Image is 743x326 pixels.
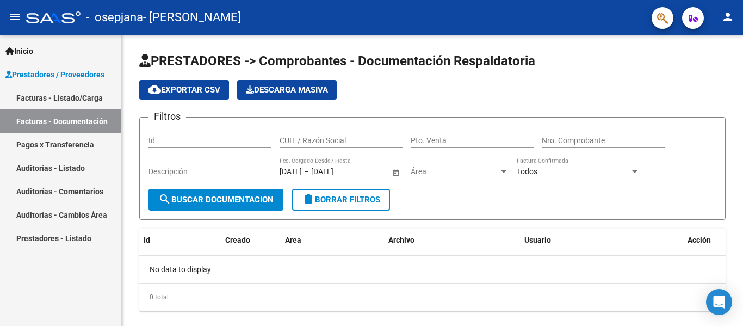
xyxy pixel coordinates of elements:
[9,10,22,23] mat-icon: menu
[683,229,738,252] datatable-header-cell: Acción
[524,236,551,244] span: Usuario
[388,236,414,244] span: Archivo
[225,236,250,244] span: Creado
[411,167,499,176] span: Área
[237,80,337,100] app-download-masive: Descarga masiva de comprobantes (adjuntos)
[221,229,281,252] datatable-header-cell: Creado
[139,80,229,100] button: Exportar CSV
[302,195,380,205] span: Borrar Filtros
[520,229,683,252] datatable-header-cell: Usuario
[148,83,161,96] mat-icon: cloud_download
[139,229,183,252] datatable-header-cell: Id
[5,45,33,57] span: Inicio
[158,193,171,206] mat-icon: search
[139,284,726,311] div: 0 total
[706,289,732,315] div: Open Intercom Messenger
[144,236,150,244] span: Id
[292,189,390,211] button: Borrar Filtros
[143,5,241,29] span: - [PERSON_NAME]
[148,109,186,124] h3: Filtros
[148,189,283,211] button: Buscar Documentacion
[237,80,337,100] button: Descarga Masiva
[139,53,535,69] span: PRESTADORES -> Comprobantes - Documentación Respaldatoria
[280,167,302,176] input: Fecha inicio
[390,167,401,178] button: Open calendar
[285,236,301,244] span: Area
[86,5,143,29] span: - osepjana
[281,229,384,252] datatable-header-cell: Area
[517,167,537,176] span: Todos
[688,236,711,244] span: Acción
[139,256,726,283] div: No data to display
[246,85,328,95] span: Descarga Masiva
[5,69,104,81] span: Prestadores / Proveedores
[721,10,734,23] mat-icon: person
[158,195,274,205] span: Buscar Documentacion
[384,229,520,252] datatable-header-cell: Archivo
[302,193,315,206] mat-icon: delete
[148,85,220,95] span: Exportar CSV
[304,167,309,176] span: –
[311,167,364,176] input: Fecha fin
